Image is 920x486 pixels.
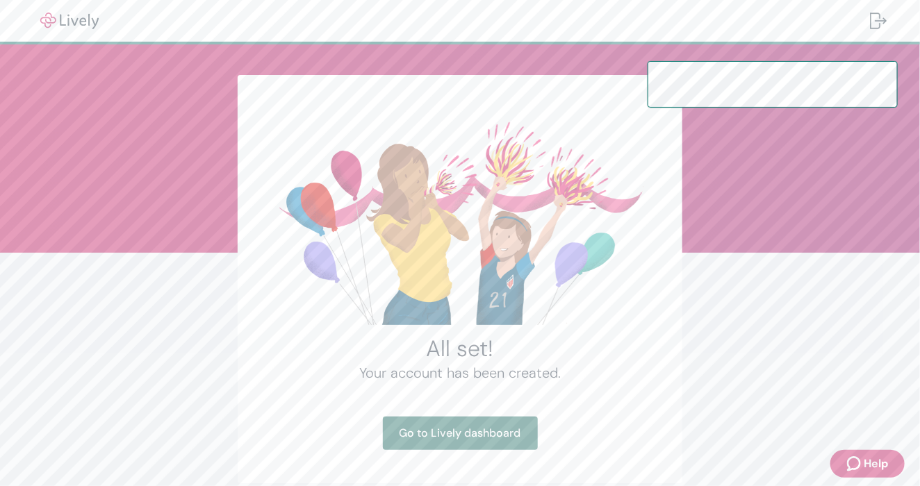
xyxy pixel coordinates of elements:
button: Zendesk support iconHelp [830,450,905,478]
button: Log out [859,4,898,37]
span: Help [864,455,888,472]
h2: All set! [271,335,649,362]
svg: Zendesk support icon [847,455,864,472]
img: Lively [31,12,108,29]
a: Go to Lively dashboard [383,417,538,450]
h4: Your account has been created. [271,362,649,383]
